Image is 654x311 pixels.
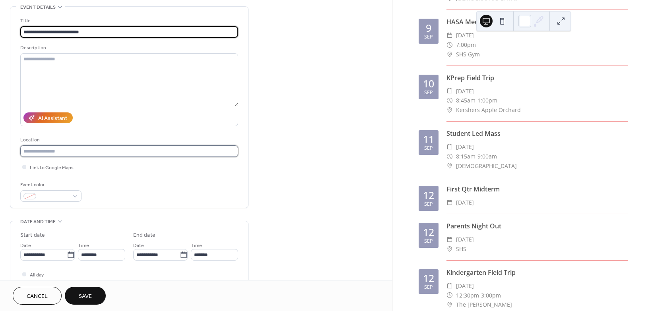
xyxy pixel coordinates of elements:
[423,79,434,89] div: 10
[446,96,453,105] div: ​
[446,281,453,291] div: ​
[27,292,48,301] span: Cancel
[424,202,433,207] div: Sep
[424,239,433,244] div: Sep
[475,96,477,105] span: -
[446,129,628,138] div: Student Led Mass
[446,152,453,161] div: ​
[23,112,73,123] button: AI Assistant
[446,40,453,50] div: ​
[30,271,44,279] span: All day
[446,300,453,309] div: ​
[13,287,62,305] button: Cancel
[446,142,453,152] div: ​
[30,279,62,288] span: Show date only
[446,198,453,207] div: ​
[191,241,202,250] span: Time
[456,291,479,300] span: 12:30pm
[20,241,31,250] span: Date
[446,73,628,83] div: KPrep Field Trip
[456,105,521,115] span: Kershers Apple Orchard
[456,281,474,291] span: [DATE]
[30,164,74,172] span: Link to Google Maps
[481,291,501,300] span: 3:00pm
[456,40,476,50] span: 7:00pm
[446,87,453,96] div: ​
[446,291,453,300] div: ​
[446,105,453,115] div: ​
[456,244,466,254] span: SHS
[423,190,434,200] div: 12
[423,134,434,144] div: 11
[446,244,453,254] div: ​
[20,218,56,226] span: Date and time
[423,227,434,237] div: 12
[424,146,433,151] div: Sep
[456,161,517,171] span: [DEMOGRAPHIC_DATA]
[456,31,474,40] span: [DATE]
[456,300,512,309] span: The [PERSON_NAME]
[446,31,453,40] div: ​
[65,287,106,305] button: Save
[477,152,497,161] span: 9:00am
[456,96,475,105] span: 8:45am
[426,23,431,33] div: 9
[446,17,628,27] div: HASA Meeting
[38,114,67,123] div: AI Assistant
[79,292,92,301] span: Save
[456,152,475,161] span: 8:15am
[133,241,144,250] span: Date
[446,235,453,244] div: ​
[20,136,237,144] div: Location
[456,87,474,96] span: [DATE]
[446,184,628,194] div: First Qtr Midterm
[446,161,453,171] div: ​
[456,198,474,207] span: [DATE]
[133,231,155,240] div: End date
[446,268,628,277] div: Kindergarten Field Trip
[20,17,237,25] div: Title
[477,96,497,105] span: 1:00pm
[479,291,481,300] span: -
[20,181,80,189] div: Event color
[20,44,237,52] div: Description
[475,152,477,161] span: -
[424,35,433,40] div: Sep
[456,142,474,152] span: [DATE]
[456,50,480,59] span: SHS Gym
[424,90,433,95] div: Sep
[456,235,474,244] span: [DATE]
[446,221,628,231] div: Parents Night Out
[20,231,45,240] div: Start date
[78,241,89,250] span: Time
[423,273,434,283] div: 12
[424,285,433,290] div: Sep
[20,3,56,12] span: Event details
[446,50,453,59] div: ​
